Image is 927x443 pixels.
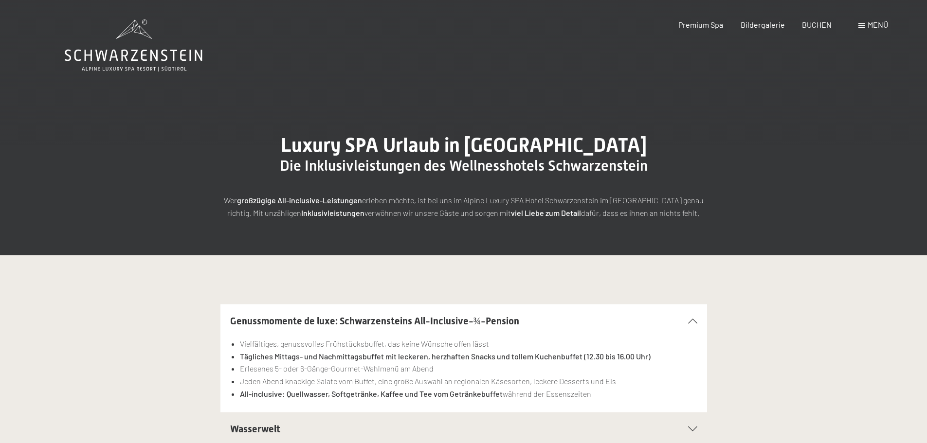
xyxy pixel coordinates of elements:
span: Luxury SPA Urlaub in [GEOGRAPHIC_DATA] [281,134,647,157]
li: Jeden Abend knackige Salate vom Buffet, eine große Auswahl an regionalen Käsesorten, leckere Dess... [240,375,697,388]
span: Wasserwelt [230,423,280,435]
li: Erlesenes 5- oder 6-Gänge-Gourmet-Wahlmenü am Abend [240,362,697,375]
strong: großzügige All-inclusive-Leistungen [237,195,362,205]
li: Vielfältiges, genussvolles Frühstücksbuffet, das keine Wünsche offen lässt [240,337,697,350]
a: Premium Spa [678,20,723,29]
strong: All-inclusive: Quellwasser, Softgetränke, Kaffee und Tee vom Getränkebuffet [240,389,503,398]
a: Bildergalerie [741,20,785,29]
strong: Tägliches Mittags- und Nachmittagsbuffet mit leckeren, herzhaften Snacks und tollem Kuchenbuffet ... [240,352,651,361]
a: BUCHEN [802,20,832,29]
span: Genussmomente de luxe: Schwarzensteins All-Inclusive-¾-Pension [230,315,519,327]
li: während der Essenszeiten [240,388,697,400]
span: Die Inklusivleistungen des Wellnesshotels Schwarzenstein [280,157,648,174]
strong: viel Liebe zum Detail [511,208,581,217]
span: Menü [868,20,888,29]
p: Wer erleben möchte, ist bei uns im Alpine Luxury SPA Hotel Schwarzenstein im [GEOGRAPHIC_DATA] ge... [220,194,707,219]
strong: Inklusivleistungen [301,208,364,217]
